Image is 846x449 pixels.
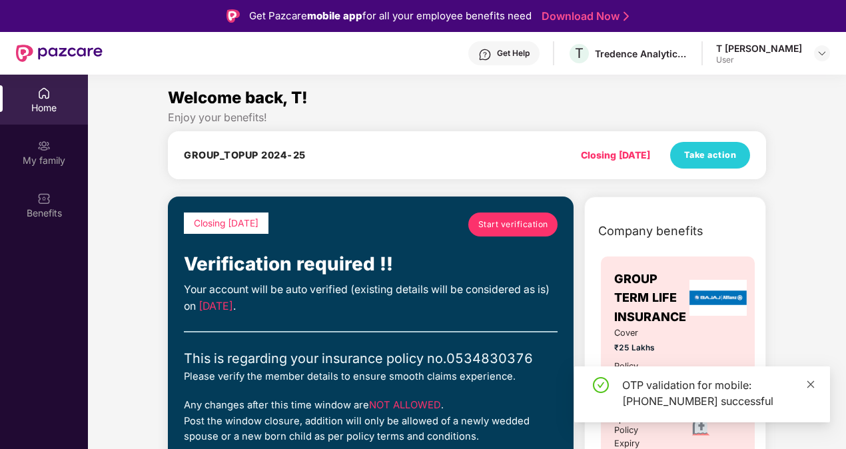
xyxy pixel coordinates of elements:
img: Logo [226,9,240,23]
div: Verification required !! [184,250,558,279]
img: svg+xml;base64,PHN2ZyBpZD0iSGVscC0zMngzMiIgeG1sbnM9Imh0dHA6Ly93d3cudzMub3JnLzIwMDAvc3ZnIiB3aWR0aD... [478,48,492,61]
span: Take action [684,149,737,162]
a: Start verification [468,213,558,236]
img: svg+xml;base64,PHN2ZyBpZD0iRHJvcGRvd24tMzJ4MzIiIHhtbG5zPSJodHRwOi8vd3d3LnczLm9yZy8yMDAwL3N2ZyIgd2... [817,48,827,59]
img: Stroke [624,9,629,23]
a: Download Now [542,9,625,23]
h4: GROUP_TOPUP 2024-25 [184,149,306,162]
span: Start verification [478,218,548,230]
button: Take action [670,142,750,169]
div: T [PERSON_NAME] [716,42,802,55]
span: Company benefits [598,222,703,240]
span: [DATE] [199,300,233,312]
img: svg+xml;base64,PHN2ZyB3aWR0aD0iMjAiIGhlaWdodD0iMjAiIHZpZXdCb3g9IjAgMCAyMCAyMCIgZmlsbD0ibm9uZSIgeG... [37,139,51,153]
span: check-circle [593,377,609,393]
span: NOT ALLOWED [369,399,441,411]
img: insurerLogo [689,280,747,316]
span: ₹25 Lakhs [614,342,661,354]
div: Any changes after this time window are . Post the window closure, addition will only be allowed o... [184,398,558,444]
div: Get Help [497,48,530,59]
strong: mobile app [307,9,362,22]
div: Please verify the member details to ensure smooth claims experience. [184,369,558,384]
div: Policy issued [614,360,661,386]
span: T [575,45,584,61]
img: svg+xml;base64,PHN2ZyBpZD0iQmVuZWZpdHMiIHhtbG5zPSJodHRwOi8vd3d3LnczLm9yZy8yMDAwL3N2ZyIgd2lkdGg9Ij... [37,192,51,205]
img: New Pazcare Logo [16,45,103,62]
div: Closing [DATE] [581,148,650,163]
div: Get Pazcare for all your employee benefits need [249,8,532,24]
div: This is regarding your insurance policy no. 0534830376 [184,348,558,369]
span: Welcome back, T! [168,88,308,107]
div: User [716,55,802,65]
div: Your account will be auto verified (existing details will be considered as is) on . [184,282,558,315]
span: Cover [614,326,661,340]
div: OTP validation for mobile: [PHONE_NUMBER] successful [622,377,814,409]
span: Closing [DATE] [194,218,258,228]
span: close [806,380,815,389]
div: Enjoy your benefits! [168,111,766,125]
img: svg+xml;base64,PHN2ZyBpZD0iSG9tZSIgeG1sbnM9Imh0dHA6Ly93d3cudzMub3JnLzIwMDAvc3ZnIiB3aWR0aD0iMjAiIG... [37,87,51,100]
div: Tredence Analytics Solutions Private Limited [595,47,688,60]
span: GROUP TERM LIFE INSURANCE [614,270,686,326]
